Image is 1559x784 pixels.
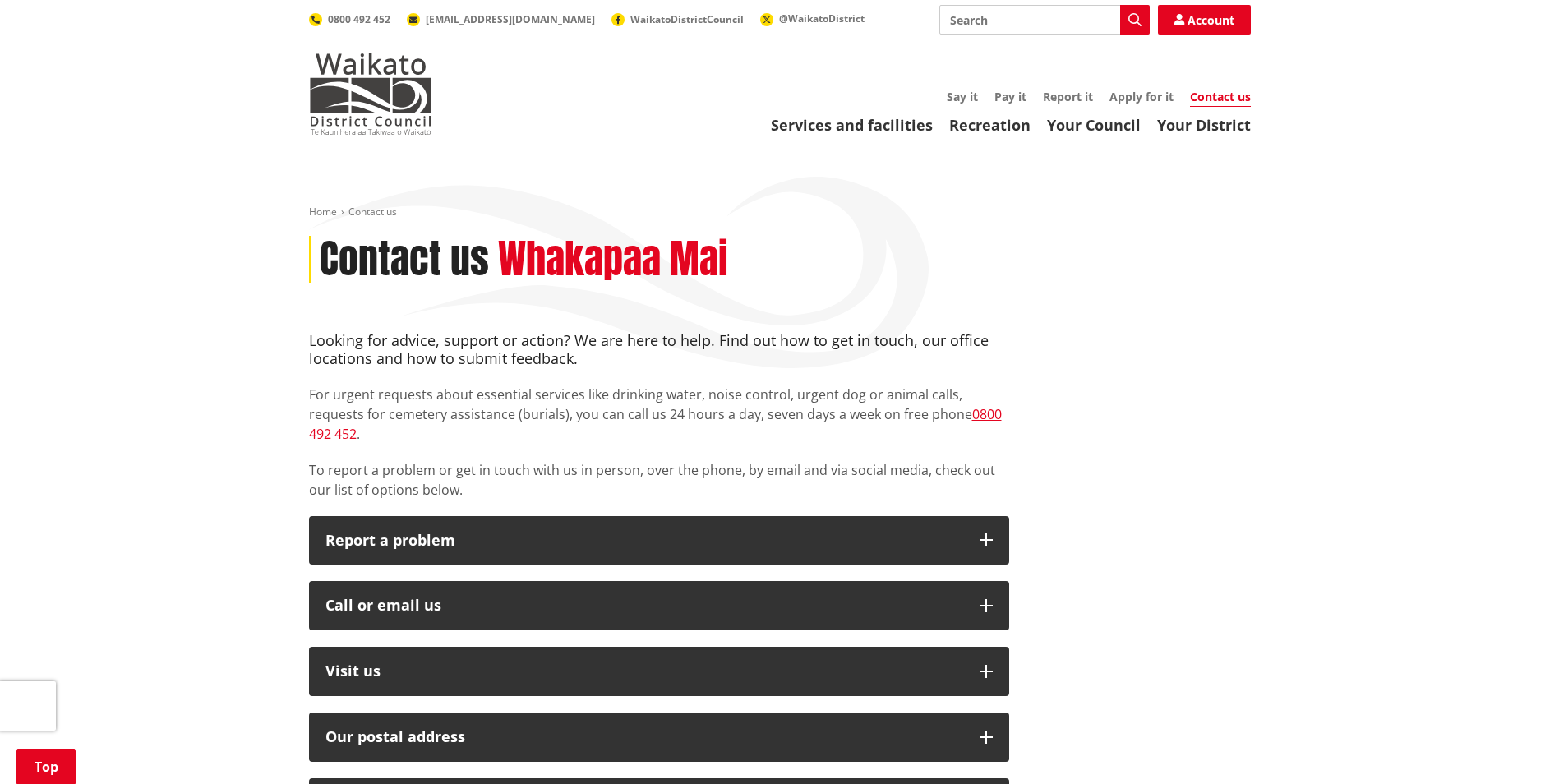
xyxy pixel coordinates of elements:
button: Visit us [309,647,1009,696]
p: To report a problem or get in touch with us in person, over the phone, by email and via social me... [309,460,1009,500]
a: Your District [1157,115,1251,135]
div: Call or email us [325,597,963,614]
p: For urgent requests about essential services like drinking water, noise control, urgent dog or an... [309,385,1009,444]
a: @WaikatoDistrict [760,12,865,25]
a: Top [16,749,76,784]
a: Recreation [949,115,1031,135]
img: Waikato District Council - Te Kaunihera aa Takiwaa o Waikato [309,53,432,135]
a: Say it [947,89,978,104]
h2: Whakapaa Mai [498,236,728,284]
h2: Our postal address [325,729,963,745]
a: Home [309,205,337,219]
a: [EMAIL_ADDRESS][DOMAIN_NAME] [407,12,595,26]
a: WaikatoDistrictCouncil [611,12,744,26]
button: Call or email us [309,581,1009,630]
a: 0800 492 452 [309,405,1002,443]
p: Visit us [325,663,963,680]
p: Report a problem [325,533,963,549]
button: Our postal address [309,713,1009,762]
h4: Looking for advice, support or action? We are here to help. Find out how to get in touch, our off... [309,332,1009,367]
a: Contact us [1190,89,1251,107]
span: Contact us [348,205,397,219]
iframe: Messenger Launcher [1483,715,1543,774]
button: Report a problem [309,516,1009,565]
h1: Contact us [320,236,489,284]
span: 0800 492 452 [328,12,390,26]
a: Your Council [1047,115,1141,135]
nav: breadcrumb [309,205,1251,219]
a: Account [1158,5,1251,35]
span: @WaikatoDistrict [779,12,865,25]
a: Services and facilities [771,115,933,135]
a: 0800 492 452 [309,12,390,26]
span: [EMAIL_ADDRESS][DOMAIN_NAME] [426,12,595,26]
span: WaikatoDistrictCouncil [630,12,744,26]
input: Search input [939,5,1150,35]
a: Pay it [994,89,1026,104]
a: Report it [1043,89,1093,104]
a: Apply for it [1109,89,1174,104]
